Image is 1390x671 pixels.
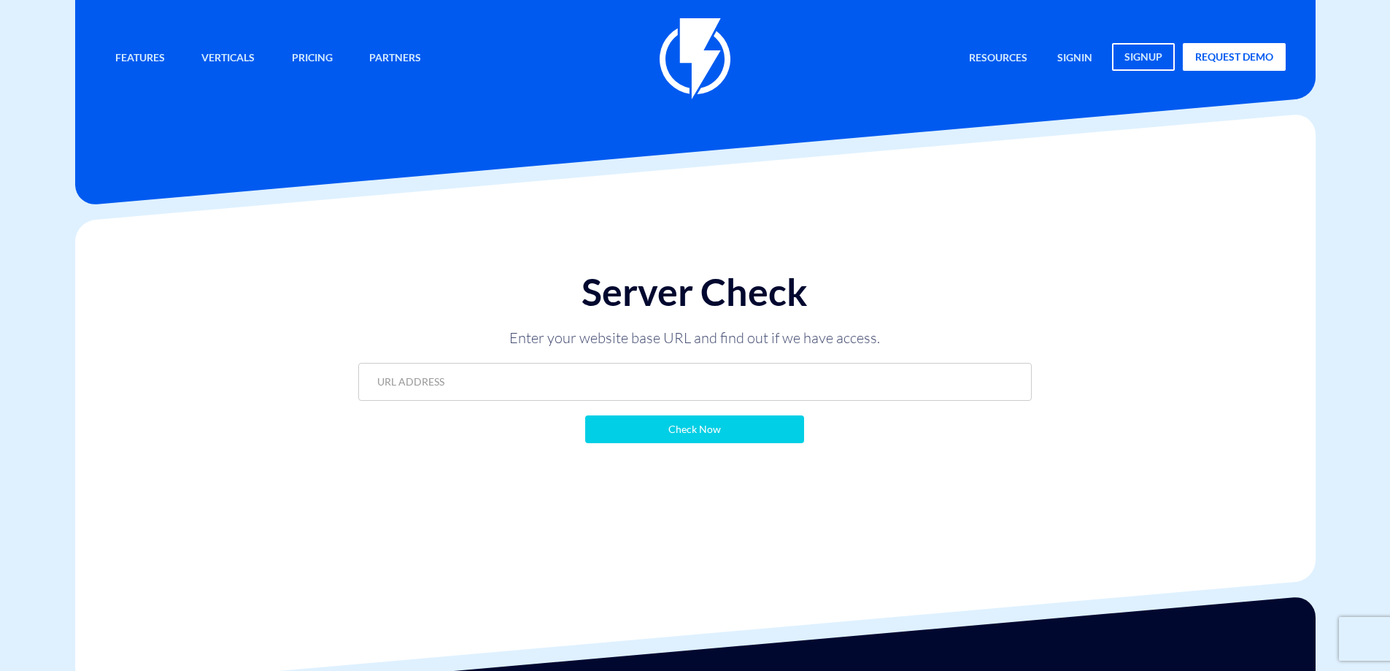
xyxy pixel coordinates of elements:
[281,43,344,74] a: Pricing
[1183,43,1286,71] a: request demo
[358,43,432,74] a: Partners
[358,271,1032,313] h1: Server Check
[476,328,914,348] p: Enter your website base URL and find out if we have access.
[1112,43,1175,71] a: signup
[104,43,176,74] a: Features
[585,415,804,443] input: Check Now
[958,43,1038,74] a: Resources
[1046,43,1103,74] a: signin
[190,43,266,74] a: Verticals
[358,363,1032,401] input: URL ADDRESS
